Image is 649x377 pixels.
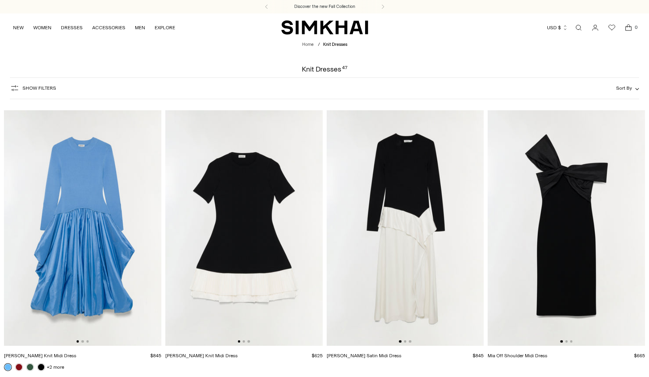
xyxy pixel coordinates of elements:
[61,19,83,36] a: DRESSES
[81,340,84,343] button: Go to slide 2
[10,82,56,94] button: Show Filters
[409,340,411,343] button: Go to slide 3
[248,340,250,343] button: Go to slide 3
[33,19,51,36] a: WOMEN
[4,353,76,358] a: [PERSON_NAME] Knit Midi Dress
[47,362,64,373] a: +2 more
[323,42,347,47] span: Knit Dresses
[302,42,314,47] a: Home
[302,41,347,48] nav: breadcrumbs
[488,353,547,358] a: Mia Off Shoulder Midi Dress
[92,19,125,36] a: ACCESSORIES
[76,340,79,343] button: Go to slide 1
[318,41,320,48] div: /
[294,4,355,10] a: Discover the new Fall Collection
[302,66,347,73] h1: Knit Dresses
[155,19,175,36] a: EXPLORE
[4,110,161,346] img: Kenlie Taffeta Knit Midi Dress
[571,20,587,36] a: Open search modal
[13,19,24,36] a: NEW
[604,20,620,36] a: Wishlist
[488,110,645,346] img: Mia Off Shoulder Midi Dress
[165,353,238,358] a: [PERSON_NAME] Knit Midi Dress
[632,24,640,31] span: 0
[165,110,323,346] img: Lorin Taffeta Knit Midi Dress
[560,340,563,343] button: Go to slide 1
[327,110,484,346] img: Ornella Knit Satin Midi Dress
[327,353,401,358] a: [PERSON_NAME] Satin Midi Dress
[399,340,401,343] button: Go to slide 1
[135,19,145,36] a: MEN
[281,20,368,35] a: SIMKHAI
[570,340,572,343] button: Go to slide 3
[616,84,639,92] button: Sort By
[342,66,347,73] div: 47
[587,20,603,36] a: Go to the account page
[547,19,568,36] button: USD $
[23,85,56,91] span: Show Filters
[242,340,245,343] button: Go to slide 2
[621,20,636,36] a: Open cart modal
[565,340,568,343] button: Go to slide 2
[238,340,240,343] button: Go to slide 1
[616,85,632,91] span: Sort By
[404,340,406,343] button: Go to slide 2
[86,340,89,343] button: Go to slide 3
